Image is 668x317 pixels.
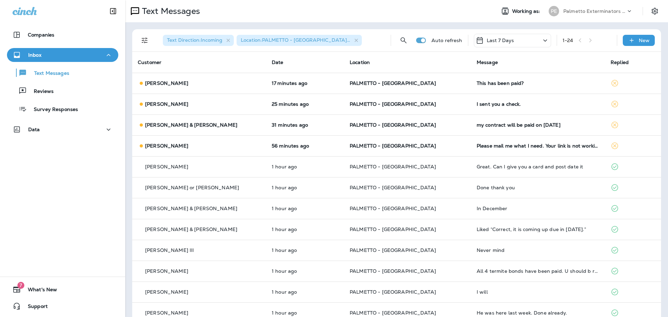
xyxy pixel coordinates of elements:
p: Oct 13, 2025 09:00 AM [272,164,339,169]
div: All 4 termite bonds have been paid. U should b receiving checks [477,268,599,274]
div: I will [477,289,599,295]
span: Text Direction : Incoming [167,37,222,43]
p: [PERSON_NAME] III [145,247,194,253]
button: Data [7,122,118,136]
button: Reviews [7,84,118,98]
div: 1 - 24 [563,38,573,43]
button: Collapse Sidebar [103,4,123,18]
p: [PERSON_NAME] [145,268,188,274]
span: PALMETTO - [GEOGRAPHIC_DATA] [350,122,436,128]
p: Oct 13, 2025 08:48 AM [272,268,339,274]
button: Survey Responses [7,102,118,116]
span: PALMETTO - [GEOGRAPHIC_DATA] [350,164,436,170]
p: [PERSON_NAME] & [PERSON_NAME] [145,227,237,232]
p: Text Messages [139,6,200,16]
p: Palmetto Exterminators LLC [563,8,626,14]
p: Oct 13, 2025 09:49 AM [272,101,339,107]
button: Filters [138,33,152,47]
div: PE [549,6,559,16]
div: Text Direction:Incoming [163,35,234,46]
p: Oct 13, 2025 09:42 AM [272,122,339,128]
div: I sent you a check. [477,101,599,107]
p: [PERSON_NAME] [145,80,188,86]
p: Oct 13, 2025 08:54 AM [272,227,339,232]
p: New [639,38,650,43]
div: my contract will be paid on October 22 [477,122,599,128]
button: Settings [649,5,661,17]
button: Companies [7,28,118,42]
span: Location [350,59,370,65]
span: PALMETTO - [GEOGRAPHIC_DATA] [350,268,436,274]
p: Oct 13, 2025 08:56 AM [272,185,339,190]
span: PALMETTO - [GEOGRAPHIC_DATA] [350,247,436,253]
span: PALMETTO - [GEOGRAPHIC_DATA] [350,101,436,107]
p: Oct 13, 2025 08:55 AM [272,206,339,211]
p: Reviews [27,88,54,95]
p: Text Messages [27,70,69,77]
p: [PERSON_NAME] & [PERSON_NAME] [145,206,237,211]
p: [PERSON_NAME] [145,164,188,169]
span: What's New [21,287,57,295]
p: [PERSON_NAME] & [PERSON_NAME] [145,122,237,128]
p: [PERSON_NAME] or [PERSON_NAME] [145,185,239,190]
button: Search Messages [397,33,411,47]
span: 7 [17,282,24,289]
div: Location:PALMETTO - [GEOGRAPHIC_DATA]+2 [237,35,362,46]
span: Location : PALMETTO - [GEOGRAPHIC_DATA] +2 [241,37,352,43]
span: PALMETTO - [GEOGRAPHIC_DATA] [350,226,436,232]
div: This has been paid? [477,80,599,86]
p: Data [28,127,40,132]
button: Text Messages [7,65,118,80]
div: In December [477,206,599,211]
div: Never mind [477,247,599,253]
span: PALMETTO - [GEOGRAPHIC_DATA] [350,289,436,295]
p: Inbox [28,52,41,58]
span: PALMETTO - [GEOGRAPHIC_DATA] [350,205,436,212]
p: [PERSON_NAME] [145,289,188,295]
div: Liked “Correct, it is coming up due in December 2025.” [477,227,599,232]
span: Date [272,59,284,65]
span: Replied [611,59,629,65]
span: PALMETTO - [GEOGRAPHIC_DATA] [350,80,436,86]
div: Please mail me what I need. Your link is not working [477,143,599,149]
div: Great. Can I give you a card and post date it [477,164,599,169]
button: Inbox [7,48,118,62]
span: Customer [138,59,161,65]
p: Auto refresh [431,38,462,43]
p: Oct 13, 2025 08:35 AM [272,289,339,295]
p: [PERSON_NAME] [145,101,188,107]
p: Oct 13, 2025 08:27 AM [272,310,339,316]
div: He was here last week. Done already. [477,310,599,316]
span: Working as: [512,8,542,14]
span: Support [21,303,48,312]
p: Companies [28,32,54,38]
p: Last 7 Days [487,38,514,43]
p: [PERSON_NAME] [145,310,188,316]
div: Done thank you [477,185,599,190]
button: 7What's New [7,283,118,296]
span: PALMETTO - [GEOGRAPHIC_DATA] [350,184,436,191]
p: Oct 13, 2025 08:50 AM [272,247,339,253]
p: Oct 13, 2025 09:56 AM [272,80,339,86]
p: Survey Responses [27,106,78,113]
span: PALMETTO - [GEOGRAPHIC_DATA] [350,143,436,149]
p: Oct 13, 2025 09:18 AM [272,143,339,149]
span: Message [477,59,498,65]
p: [PERSON_NAME] [145,143,188,149]
button: Support [7,299,118,313]
span: PALMETTO - [GEOGRAPHIC_DATA] [350,310,436,316]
